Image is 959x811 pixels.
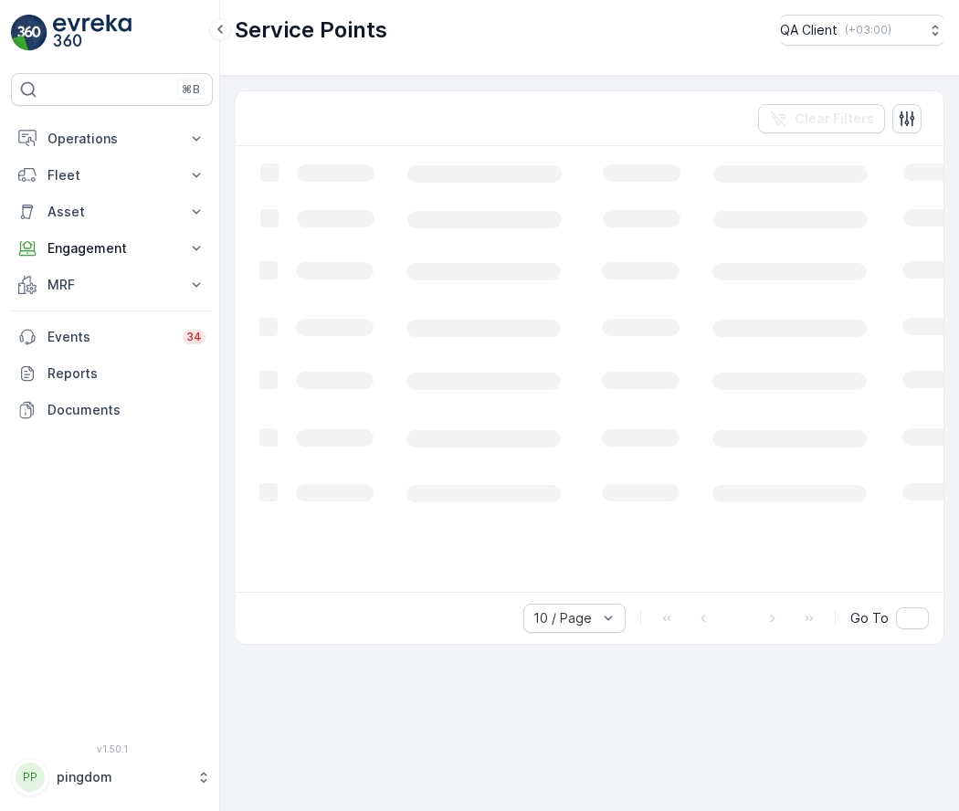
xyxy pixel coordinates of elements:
p: Operations [47,130,176,148]
p: Engagement [47,239,176,258]
button: Engagement [11,230,213,267]
a: Events34 [11,319,213,355]
p: Service Points [235,16,387,45]
p: Fleet [47,166,176,184]
img: logo_light-DOdMpM7g.png [53,15,132,51]
p: ⌘B [182,82,200,97]
p: 34 [186,330,202,344]
p: QA Client [780,21,838,39]
p: pingdom [57,768,187,786]
button: Operations [11,121,213,157]
button: Asset [11,194,213,230]
p: Events [47,328,172,346]
img: logo [11,15,47,51]
p: Reports [47,364,205,383]
a: Documents [11,392,213,428]
button: Clear Filters [758,104,885,133]
button: PPpingdom [11,758,213,796]
div: PP [16,763,45,792]
button: QA Client(+03:00) [780,15,944,46]
span: v 1.50.1 [11,743,213,754]
p: MRF [47,276,176,294]
p: ( +03:00 ) [845,23,891,37]
p: Clear Filters [795,110,874,128]
button: Fleet [11,157,213,194]
p: Asset [47,203,176,221]
button: MRF [11,267,213,303]
a: Reports [11,355,213,392]
p: Documents [47,401,205,419]
span: Go To [850,609,889,627]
